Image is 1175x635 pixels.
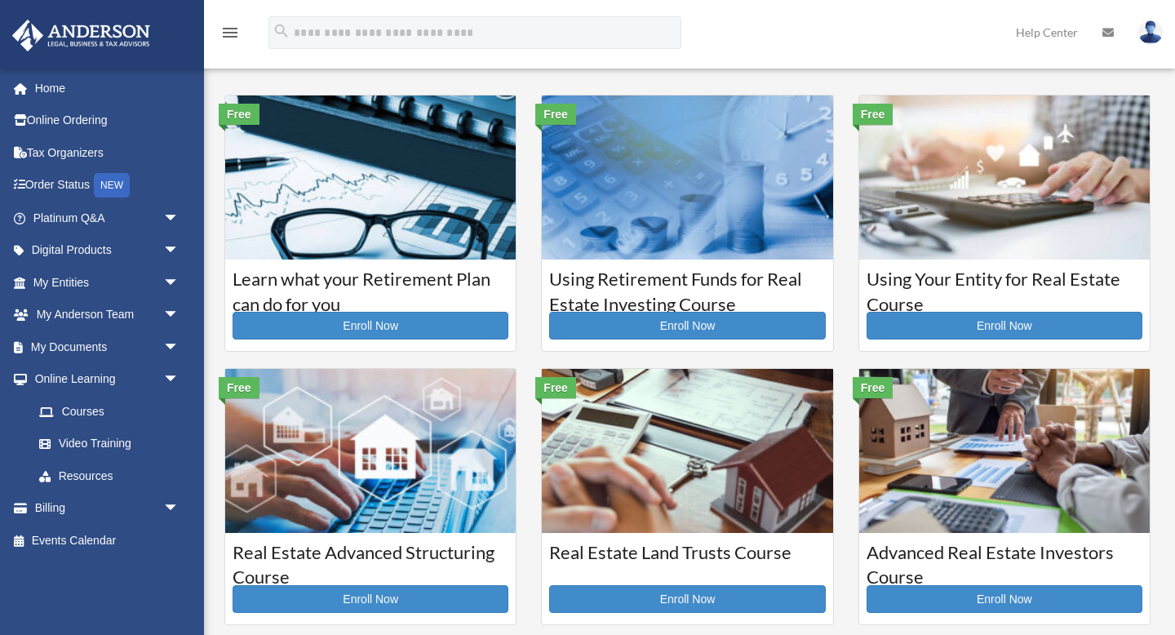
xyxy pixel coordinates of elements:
div: NEW [94,173,130,198]
div: Free [219,377,259,398]
a: My Anderson Teamarrow_drop_down [11,299,204,331]
a: Order StatusNEW [11,169,204,202]
a: Courses [23,395,196,428]
a: My Documentsarrow_drop_down [11,331,204,363]
i: search [273,22,290,40]
a: Digital Productsarrow_drop_down [11,234,204,267]
h3: Learn what your Retirement Plan can do for you [233,267,508,308]
h3: Using Your Entity for Real Estate Course [867,267,1142,308]
div: Free [219,104,259,125]
a: Tax Organizers [11,136,204,169]
i: menu [220,23,240,42]
span: arrow_drop_down [163,266,196,300]
a: Enroll Now [233,585,508,613]
h3: Advanced Real Estate Investors Course [867,540,1142,581]
img: User Pic [1138,20,1163,44]
h3: Real Estate Advanced Structuring Course [233,540,508,581]
img: Anderson Advisors Platinum Portal [7,20,155,51]
span: arrow_drop_down [163,363,196,397]
a: My Entitiesarrow_drop_down [11,266,204,299]
span: arrow_drop_down [163,492,196,526]
a: Enroll Now [549,312,825,340]
div: Free [535,377,576,398]
a: Video Training [23,428,204,460]
div: Free [853,104,893,125]
a: Billingarrow_drop_down [11,492,204,525]
h3: Using Retirement Funds for Real Estate Investing Course [549,267,825,308]
a: Enroll Now [867,585,1142,613]
span: arrow_drop_down [163,299,196,332]
div: Free [535,104,576,125]
a: Enroll Now [867,312,1142,340]
a: Home [11,72,204,104]
a: Enroll Now [549,585,825,613]
a: menu [220,29,240,42]
a: Online Learningarrow_drop_down [11,363,204,396]
h3: Real Estate Land Trusts Course [549,540,825,581]
a: Platinum Q&Aarrow_drop_down [11,202,204,234]
div: Free [853,377,893,398]
a: Resources [23,460,204,492]
span: arrow_drop_down [163,331,196,364]
a: Events Calendar [11,524,204,557]
span: arrow_drop_down [163,234,196,268]
span: arrow_drop_down [163,202,196,235]
a: Enroll Now [233,312,508,340]
a: Online Ordering [11,104,204,137]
